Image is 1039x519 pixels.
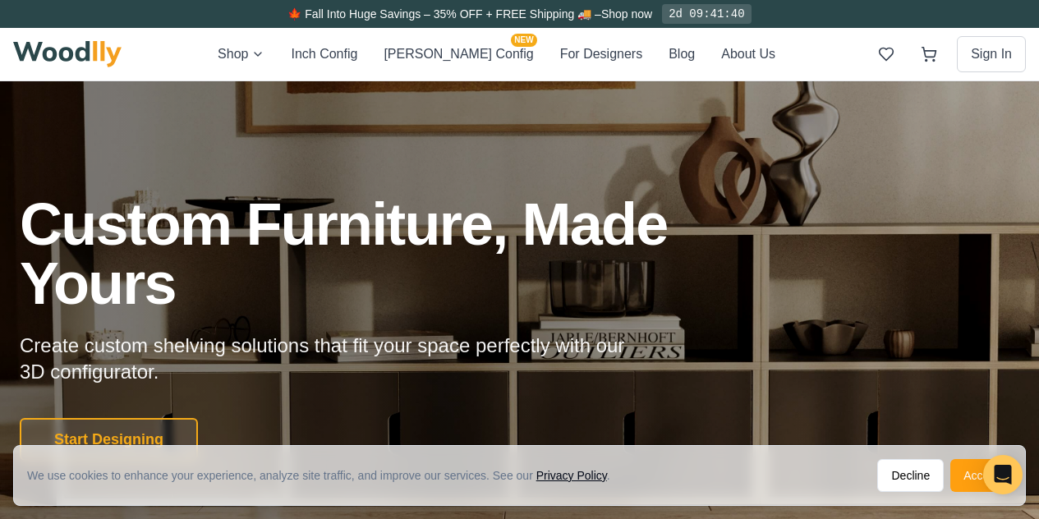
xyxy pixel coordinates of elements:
button: About Us [721,44,775,65]
button: Start Designing [20,418,198,461]
span: NEW [511,34,536,47]
span: 🍁 Fall Into Huge Savings – 35% OFF + FREE Shipping 🚚 – [287,7,600,21]
button: For Designers [560,44,642,65]
button: Inch Config [291,44,357,65]
p: Create custom shelving solutions that fit your space perfectly with our 3D configurator. [20,333,651,385]
button: [PERSON_NAME] ConfigNEW [384,44,533,65]
img: Woodlly [13,41,122,67]
a: Shop now [601,7,652,21]
button: Decline [877,459,944,492]
h1: Custom Furniture, Made Yours [20,195,756,313]
button: Accept [950,459,1012,492]
div: We use cookies to enhance your experience, analyze site traffic, and improve our services. See our . [27,467,623,484]
a: Privacy Policy [536,469,607,482]
button: Sign In [957,36,1026,72]
div: 2d 09:41:40 [662,4,751,24]
button: Shop [218,44,264,65]
button: Blog [669,44,695,65]
div: Open Intercom Messenger [983,455,1023,494]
